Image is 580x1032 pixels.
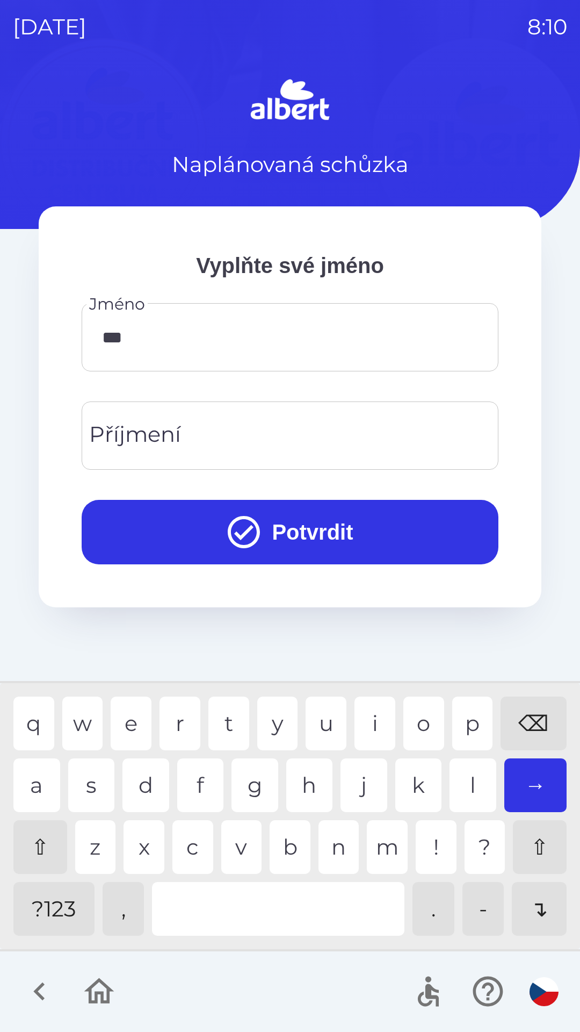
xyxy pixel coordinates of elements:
[82,500,498,564] button: Potvrdit
[89,292,145,316] label: Jméno
[527,11,567,43] p: 8:10
[172,148,409,181] p: Naplánovaná schůzka
[13,11,86,43] p: [DATE]
[530,977,559,1006] img: cs flag
[82,249,498,282] p: Vyplňte své jméno
[39,75,541,127] img: Logo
